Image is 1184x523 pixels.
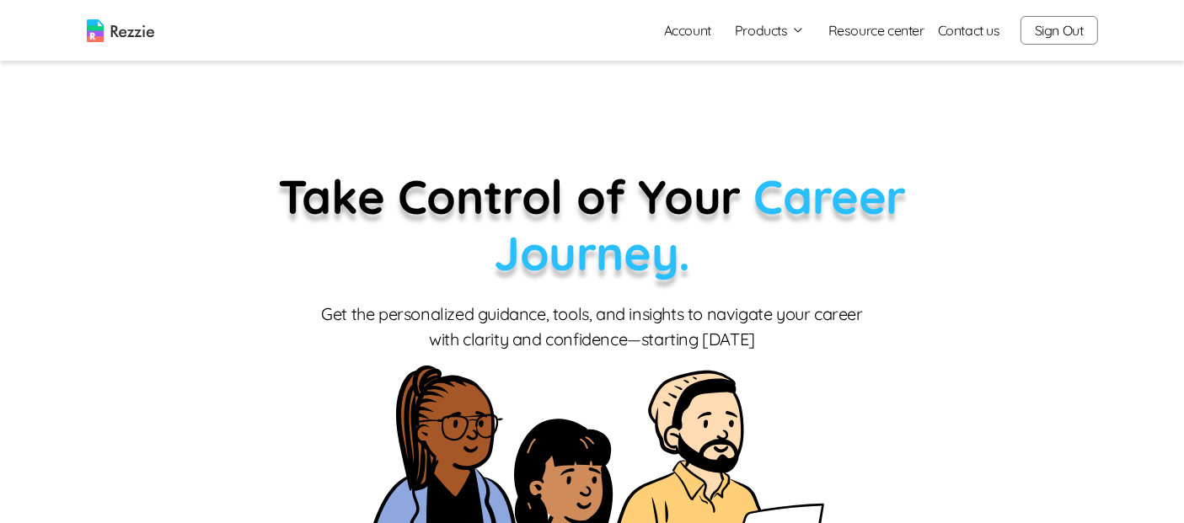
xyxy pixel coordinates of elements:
[192,168,993,281] p: Take Control of Your
[87,19,154,42] img: logo
[494,167,906,282] span: Career Journey.
[319,302,866,352] p: Get the personalized guidance, tools, and insights to navigate your career with clarity and confi...
[828,20,924,40] a: Resource center
[735,20,805,40] button: Products
[938,20,1000,40] a: Contact us
[1021,16,1098,45] button: Sign Out
[651,13,725,47] a: Account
